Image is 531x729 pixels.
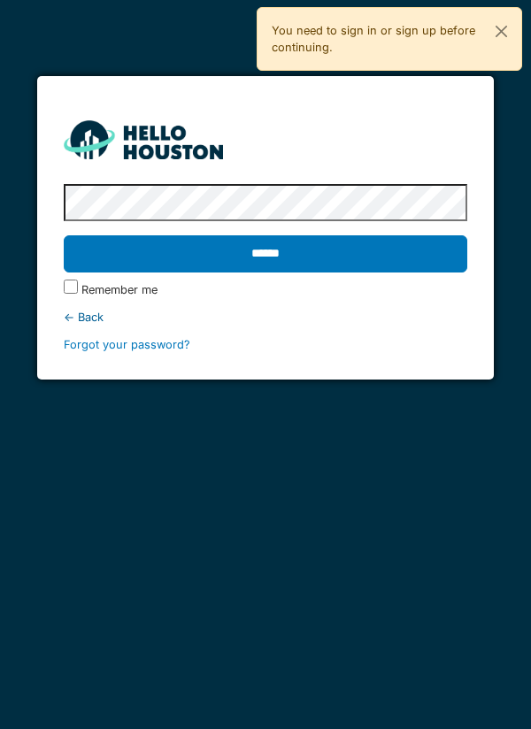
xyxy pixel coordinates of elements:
[481,8,521,55] button: Close
[81,281,158,298] label: Remember me
[64,338,190,351] a: Forgot your password?
[257,7,522,71] div: You need to sign in or sign up before continuing.
[64,120,223,158] img: HH_line-BYnF2_Hg.png
[64,309,468,326] div: ← Back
